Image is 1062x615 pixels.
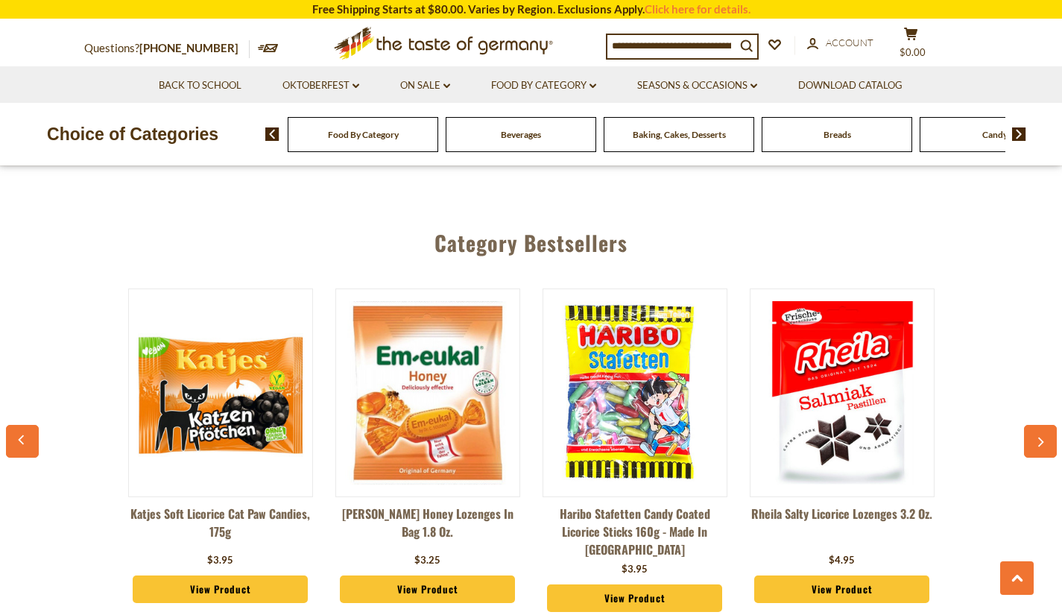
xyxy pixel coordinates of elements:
img: Rheila Salty Licorice Lozenges 3.2 oz. [750,301,934,485]
a: Food By Category [491,78,596,94]
a: Baking, Cakes, Desserts [633,129,726,140]
a: View Product [133,575,309,604]
div: $3.95 [207,553,233,568]
a: On Sale [400,78,450,94]
a: Click here for details. [645,2,750,16]
a: Rheila Salty Licorice Lozenges 3.2 oz. [750,505,935,549]
img: Dr. Soldan Honey Lozenges in Bag 1.8 oz. [336,301,519,485]
p: Questions? [84,39,250,58]
a: Download Catalog [798,78,903,94]
a: Back to School [159,78,241,94]
a: Breads [824,129,851,140]
a: [PERSON_NAME] Honey Lozenges in Bag 1.8 oz. [335,505,520,549]
img: next arrow [1012,127,1026,141]
a: [PHONE_NUMBER] [139,41,238,54]
a: View Product [754,575,930,604]
span: $0.00 [900,46,926,58]
a: Account [807,35,873,51]
img: previous arrow [265,127,279,141]
a: Food By Category [328,129,399,140]
a: Oktoberfest [282,78,359,94]
button: $0.00 [889,27,934,64]
a: Candy [982,129,1008,140]
a: Katjes Soft Licorice Cat Paw Candies, 175g [128,505,313,549]
img: Haribo Stafetten Candy Coated Licorice Sticks 160g - Made in Germany [543,301,727,485]
div: $3.95 [622,562,648,577]
a: View Product [547,584,723,613]
a: Beverages [501,129,541,140]
a: Seasons & Occasions [637,78,757,94]
div: $3.25 [414,553,440,568]
span: Account [826,37,873,48]
div: Category Bestsellers [13,209,1049,270]
img: Katjes Soft Licorice Cat Paw Candies, 175g [129,301,312,485]
a: Haribo Stafetten Candy Coated Licorice Sticks 160g - Made in [GEOGRAPHIC_DATA] [543,505,727,558]
div: $4.95 [829,553,855,568]
a: View Product [340,575,516,604]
